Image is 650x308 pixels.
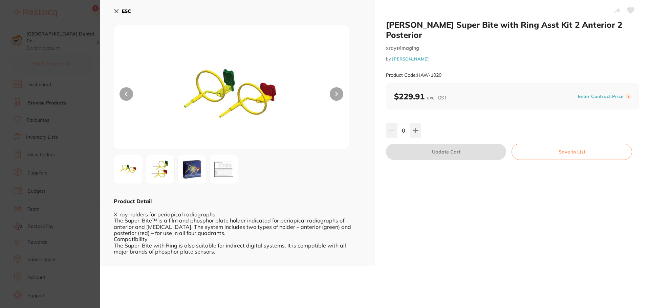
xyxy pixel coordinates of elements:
button: ESC [114,5,131,17]
img: XzMuanBn [180,157,204,182]
img: MS5wbmc [212,157,236,182]
label: i [626,94,631,99]
button: Update Cart [386,144,506,160]
small: Product Code: HAW-1020 [386,72,441,78]
span: excl. GST [427,95,447,101]
a: [PERSON_NAME] [392,56,429,62]
img: MDIwLmpwZw [116,157,140,182]
small: xrays/imaging [386,45,639,51]
h2: [PERSON_NAME] Super Bite with Ring Asst Kit 2 Anterior 2 Posterior [386,20,639,40]
b: Product Detail [114,198,152,205]
div: X-ray holders for periapical radiographs The Super-Bite™ is a film and phosphor plate holder indi... [114,205,362,261]
button: Enter Contract Price [576,93,626,100]
b: ESC [122,8,131,14]
small: by [386,56,639,62]
b: $229.91 [394,91,447,101]
img: MDIwLmpwZw [161,42,302,149]
img: LmpwZw [148,157,172,182]
button: Save to List [512,144,632,160]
